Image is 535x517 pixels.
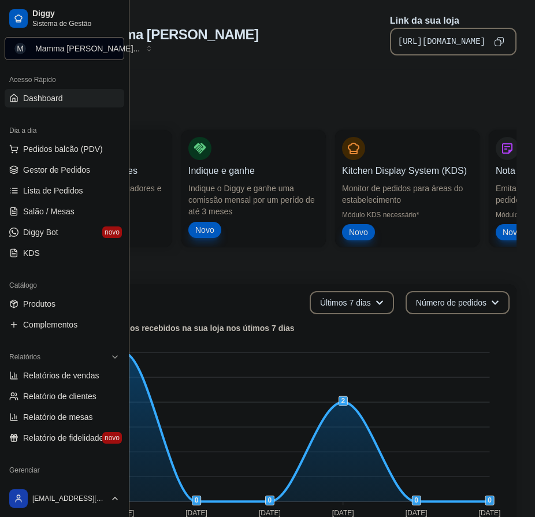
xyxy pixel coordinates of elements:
[191,224,219,236] span: Novo
[32,19,120,28] span: Sistema de Gestão
[23,143,103,155] span: Pedidos balcão (PDV)
[32,9,120,19] span: Diggy
[335,130,480,247] button: Kitchen Display System (KDS)Monitor de pedidos para áreas do estabelecimentoMódulo KDS necessário...
[23,226,58,238] span: Diggy Bot
[32,494,106,503] span: [EMAIL_ADDRESS][DOMAIN_NAME]
[5,408,124,426] a: Relatório de mesas
[5,479,124,498] a: Entregadoresnovo
[112,509,134,517] tspan: [DATE]
[5,5,124,32] a: DiggySistema de Gestão
[5,121,124,140] div: Dia a dia
[5,295,124,313] a: Produtos
[23,370,99,381] span: Relatórios de vendas
[5,244,124,262] a: KDS
[23,411,93,423] span: Relatório de mesas
[398,36,485,47] pre: [URL][DOMAIN_NAME]
[188,164,319,178] p: Indique e ganhe
[5,161,124,179] a: Gestor de Pedidos
[342,210,473,220] p: Módulo KDS necessário*
[259,509,281,517] tspan: [DATE]
[18,25,258,44] h2: Bem vindo, Mamma [PERSON_NAME]
[23,298,55,310] span: Produtos
[14,43,26,54] span: M
[5,37,124,60] button: Select a team
[5,89,124,107] a: Dashboard
[5,461,124,479] div: Gerenciar
[332,509,354,517] tspan: [DATE]
[23,247,40,259] span: KDS
[5,276,124,295] div: Catálogo
[23,164,90,176] span: Gestor de Pedidos
[342,183,473,206] p: Monitor de pedidos para áreas do estabelecimento
[181,130,326,247] button: Indique e ganheIndique o Diggy e ganhe uma comissão mensal por um perído de até 3 mesesNovo
[31,323,295,333] text: Você está vendo os pedidos recebidos na sua loja nos útimos 7 dias
[344,226,373,238] span: Novo
[23,319,77,330] span: Complementos
[18,256,517,277] h1: Desempenho
[498,226,526,238] span: Novo
[490,32,508,51] button: Copy to clipboard
[406,291,510,314] button: Número de pedidos
[23,390,96,402] span: Relatório de clientes
[5,429,124,447] a: Relatório de fidelidadenovo
[310,291,394,314] button: Últimos 7 dias
[5,202,124,221] a: Salão / Mesas
[390,14,517,28] p: Link da sua loja
[5,315,124,334] a: Complementos
[35,43,140,54] div: Mamma [PERSON_NAME] ...
[5,70,124,89] div: Acesso Rápido
[5,223,124,241] a: Diggy Botnovo
[23,206,75,217] span: Salão / Mesas
[5,387,124,406] a: Relatório de clientes
[5,140,124,158] button: Pedidos balcão (PDV)
[5,181,124,200] a: Lista de Pedidos
[18,93,517,114] h1: Em alta
[188,183,319,217] p: Indique o Diggy e ganhe uma comissão mensal por um perído de até 3 meses
[9,352,40,362] span: Relatórios
[342,164,473,178] p: Kitchen Display System (KDS)
[23,92,63,104] span: Dashboard
[406,509,428,517] tspan: [DATE]
[23,432,103,444] span: Relatório de fidelidade
[5,485,124,512] button: [EMAIL_ADDRESS][DOMAIN_NAME]
[479,509,501,517] tspan: [DATE]
[5,366,124,385] a: Relatórios de vendas
[23,185,83,196] span: Lista de Pedidos
[185,509,207,517] tspan: [DATE]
